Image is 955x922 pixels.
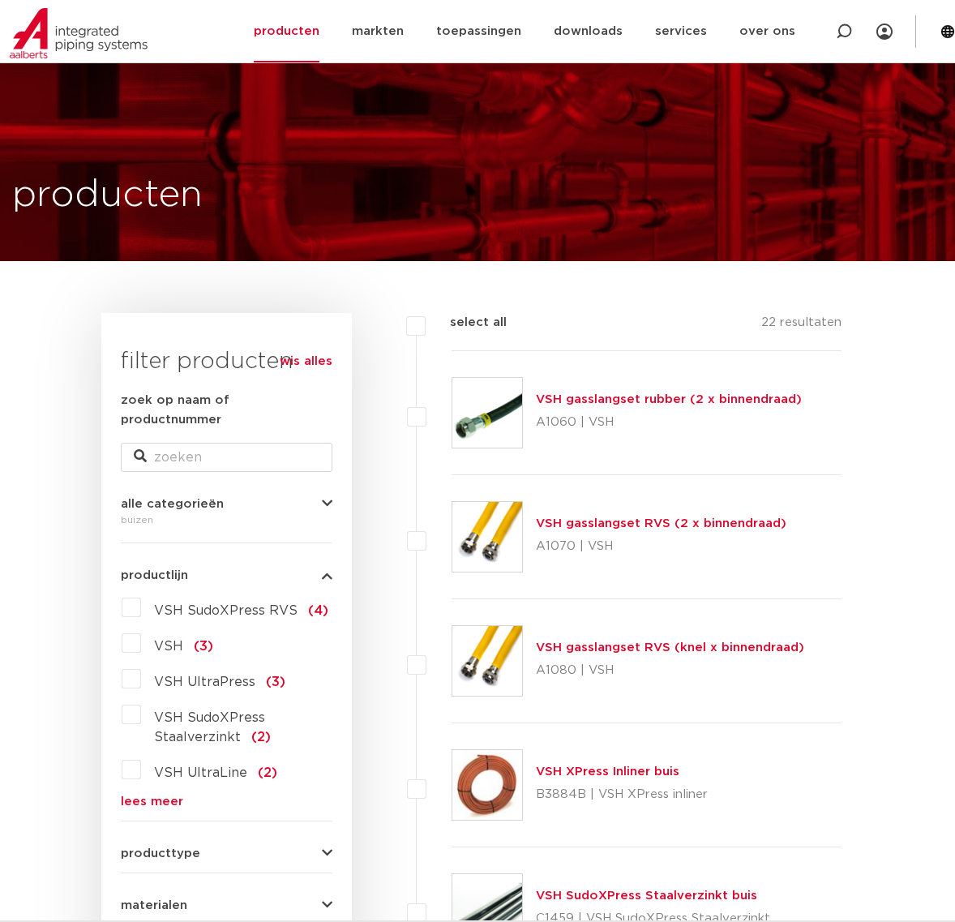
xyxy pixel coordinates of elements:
[536,658,804,684] p: A1080 | VSH
[536,410,802,435] p: A1060 | VSH
[308,604,328,617] span: (4)
[121,569,332,581] button: productlijn
[154,711,265,744] span: VSH SudoXPress Staalverzinkt
[536,534,786,560] p: A1070 | VSH
[536,765,679,778] a: VSH XPress Inliner buis
[536,782,708,808] p: B3884B | VSH XPress inliner
[121,443,332,472] input: zoeken
[761,313,842,338] p: 22 resultaten
[251,731,271,744] span: (2)
[266,675,285,688] span: (3)
[121,345,332,378] h3: filter producten
[121,498,224,510] span: alle categorieën
[154,675,255,688] span: VSH UltraPress
[536,641,804,654] a: VSH gasslangset RVS (knel x binnendraad)
[121,510,332,530] div: buizen
[536,517,786,530] a: VSH gasslangset RVS (2 x binnendraad)
[536,393,802,405] a: VSH gasslangset rubber (2 x binnendraad)
[452,626,522,696] img: Thumbnail for VSH gasslangset RVS (knel x binnendraad)
[121,498,332,510] button: alle categorieën
[194,640,213,653] span: (3)
[154,640,183,653] span: VSH
[280,352,332,371] a: wis alles
[426,313,507,332] label: select all
[452,378,522,448] img: Thumbnail for VSH gasslangset rubber (2 x binnendraad)
[121,795,332,808] a: lees meer
[258,766,277,779] span: (2)
[121,391,332,430] label: zoek op naam of productnummer
[12,169,203,221] h1: producten
[121,569,188,581] span: productlijn
[536,890,757,902] a: VSH SudoXPress Staalverzinkt buis
[121,847,332,860] button: producttype
[452,502,522,572] img: Thumbnail for VSH gasslangset RVS (2 x binnendraad)
[121,899,332,911] button: materialen
[452,750,522,820] img: Thumbnail for VSH XPress Inliner buis
[154,766,247,779] span: VSH UltraLine
[121,847,200,860] span: producttype
[154,604,298,617] span: VSH SudoXPress RVS
[121,899,187,911] span: materialen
